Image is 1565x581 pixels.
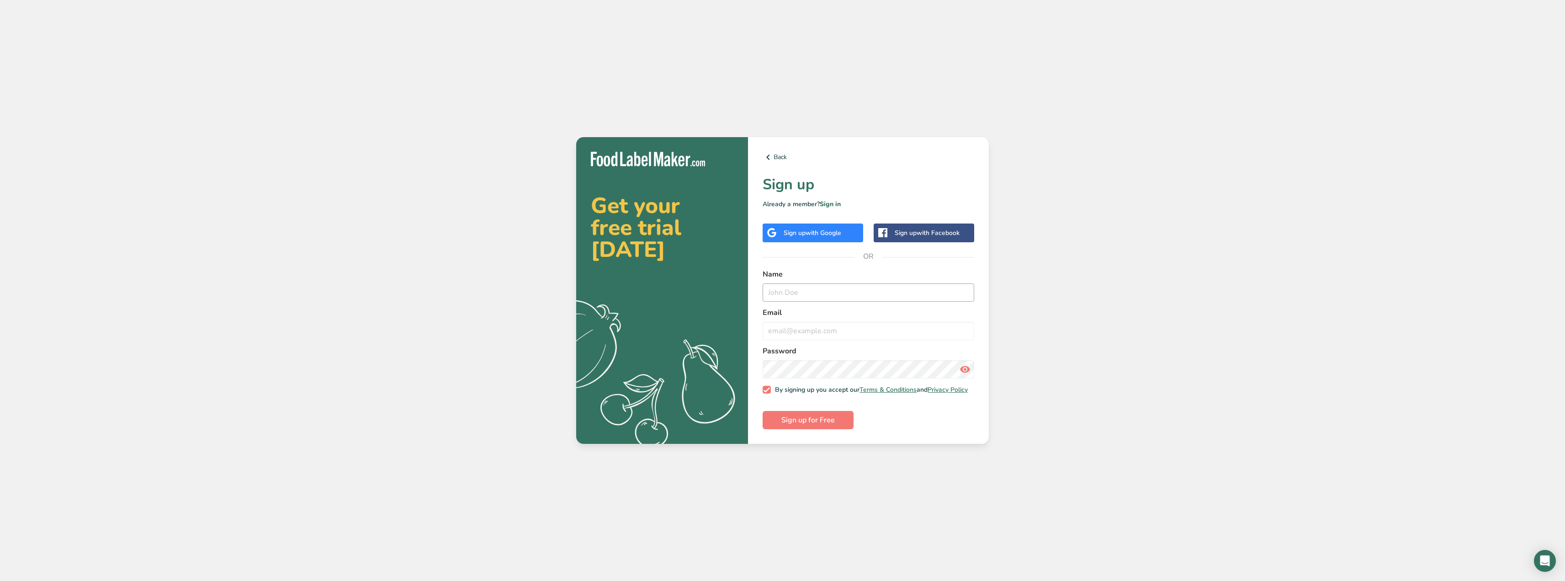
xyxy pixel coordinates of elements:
[763,152,974,163] a: Back
[763,269,974,280] label: Name
[820,200,841,208] a: Sign in
[591,195,733,261] h2: Get your free trial [DATE]
[763,322,974,340] input: email@example.com
[763,411,854,429] button: Sign up for Free
[895,228,960,238] div: Sign up
[784,228,841,238] div: Sign up
[591,152,705,167] img: Food Label Maker
[781,415,835,426] span: Sign up for Free
[917,229,960,237] span: with Facebook
[806,229,841,237] span: with Google
[1534,550,1556,572] div: Open Intercom Messenger
[763,199,974,209] p: Already a member?
[763,346,974,357] label: Password
[859,385,917,394] a: Terms & Conditions
[763,307,974,318] label: Email
[763,283,974,302] input: John Doe
[855,243,882,270] span: OR
[928,385,968,394] a: Privacy Policy
[771,386,968,394] span: By signing up you accept our and
[763,174,974,196] h1: Sign up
